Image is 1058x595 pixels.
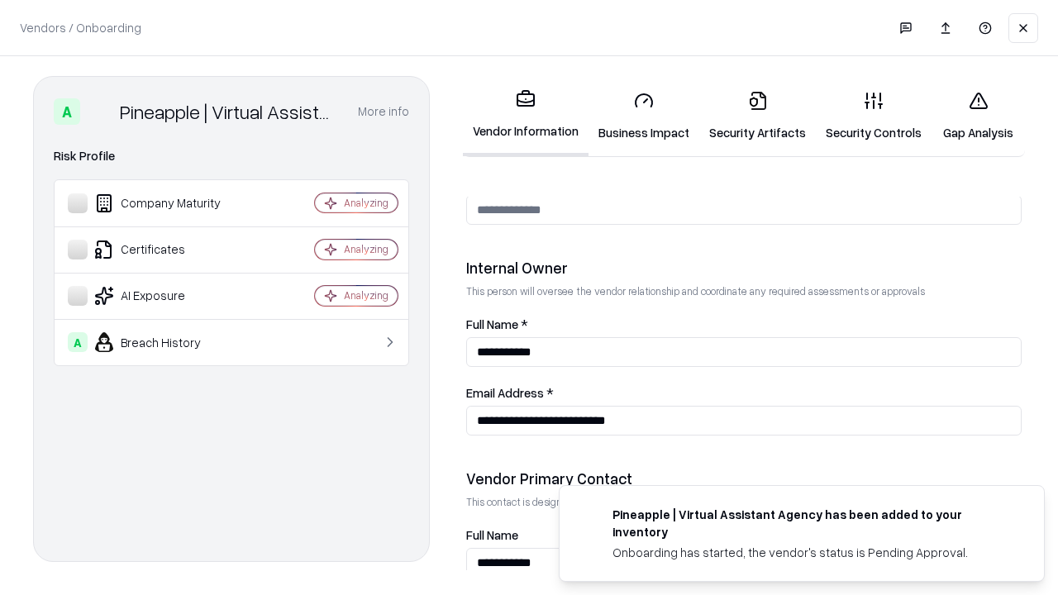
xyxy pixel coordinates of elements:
[54,146,409,166] div: Risk Profile
[589,78,699,155] a: Business Impact
[466,284,1022,298] p: This person will oversee the vendor relationship and coordinate any required assessments or appro...
[466,495,1022,509] p: This contact is designated to receive the assessment request from Shift
[612,544,1004,561] div: Onboarding has started, the vendor's status is Pending Approval.
[466,529,1022,541] label: Full Name
[68,240,265,259] div: Certificates
[466,387,1022,399] label: Email Address *
[120,98,338,125] div: Pineapple | Virtual Assistant Agency
[87,98,113,125] img: Pineapple | Virtual Assistant Agency
[466,258,1022,278] div: Internal Owner
[68,332,88,352] div: A
[68,193,265,213] div: Company Maturity
[344,196,388,210] div: Analyzing
[466,318,1022,331] label: Full Name *
[932,78,1025,155] a: Gap Analysis
[68,286,265,306] div: AI Exposure
[699,78,816,155] a: Security Artifacts
[463,76,589,156] a: Vendor Information
[68,332,265,352] div: Breach History
[54,98,80,125] div: A
[344,242,388,256] div: Analyzing
[466,469,1022,488] div: Vendor Primary Contact
[579,506,599,526] img: trypineapple.com
[612,506,1004,540] div: Pineapple | Virtual Assistant Agency has been added to your inventory
[816,78,932,155] a: Security Controls
[358,97,409,126] button: More info
[20,19,141,36] p: Vendors / Onboarding
[344,288,388,302] div: Analyzing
